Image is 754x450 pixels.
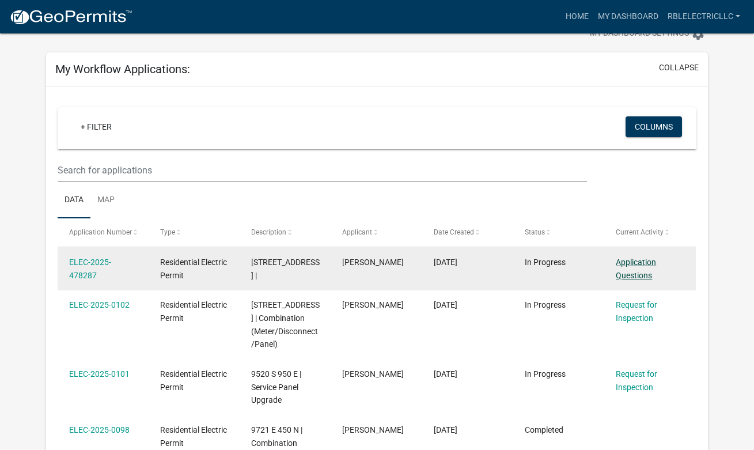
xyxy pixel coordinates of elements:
[251,300,320,349] span: 138 N MAIN ST | Combination (Meter/Disconnect/Panel)
[331,218,422,246] datatable-header-cell: Applicant
[90,182,122,219] a: Map
[561,6,593,28] a: Home
[69,369,130,379] a: ELEC-2025-0101
[581,22,714,45] button: My Dashboard Settingssettings
[525,300,566,309] span: In Progress
[58,218,149,246] datatable-header-cell: Application Number
[434,425,457,434] span: 08/18/2025
[71,116,121,137] a: + Filter
[160,258,227,280] span: Residential Electric Permit
[605,218,696,246] datatable-header-cell: Current Activity
[434,228,474,236] span: Date Created
[342,425,404,434] span: Christopher Biddle
[160,300,227,323] span: Residential Electric Permit
[342,228,372,236] span: Applicant
[251,228,286,236] span: Description
[69,425,130,434] a: ELEC-2025-0098
[58,158,586,182] input: Search for applications
[55,62,190,76] h5: My Workflow Applications:
[251,369,301,405] span: 9520 S 950 E | Service Panel Upgrade
[434,258,457,267] span: 09/15/2025
[69,258,111,280] a: ELEC-2025-478287
[525,369,566,379] span: In Progress
[691,27,705,41] i: settings
[58,182,90,219] a: Data
[342,258,404,267] span: Christopher Biddle
[616,258,656,280] a: Application Questions
[160,425,227,448] span: Residential Electric Permit
[342,300,404,309] span: Christopher Biddle
[342,369,404,379] span: Christopher Biddle
[69,228,132,236] span: Application Number
[251,258,320,280] span: 1719 W 32ND ST |
[626,116,682,137] button: Columns
[149,218,240,246] datatable-header-cell: Type
[160,369,227,392] span: Residential Electric Permit
[423,218,514,246] datatable-header-cell: Date Created
[69,300,130,309] a: ELEC-2025-0102
[616,369,657,392] a: Request for Inspection
[160,228,175,236] span: Type
[525,425,563,434] span: Completed
[663,6,745,28] a: rblelectricllc
[514,218,605,246] datatable-header-cell: Status
[525,228,545,236] span: Status
[616,300,657,323] a: Request for Inspection
[434,300,457,309] span: 08/29/2025
[240,218,331,246] datatable-header-cell: Description
[616,228,664,236] span: Current Activity
[593,6,663,28] a: My Dashboard
[590,27,689,41] span: My Dashboard Settings
[659,62,699,74] button: collapse
[434,369,457,379] span: 08/29/2025
[525,258,566,267] span: In Progress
